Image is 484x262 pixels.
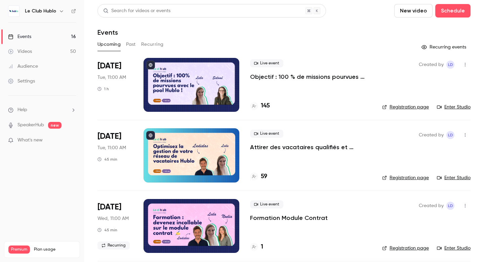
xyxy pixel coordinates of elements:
[382,104,429,110] a: Registration page
[250,214,328,222] a: Formation Module Contrat
[97,28,118,36] h1: Events
[8,63,38,70] div: Audience
[419,202,444,210] span: Created by
[8,106,76,113] li: help-dropdown-opener
[250,200,283,208] span: Live event
[437,174,471,181] a: Enter Studio
[250,59,283,67] span: Live event
[250,143,371,151] a: Attirer des vacataires qualifiés et engagez votre réseau existant
[97,58,133,112] div: Oct 7 Tue, 11:00 AM (Europe/Paris)
[97,128,133,182] div: Oct 14 Tue, 11:00 AM (Europe/Paris)
[261,172,267,181] h4: 59
[8,78,35,85] div: Settings
[382,245,429,252] a: Registration page
[97,157,117,162] div: 45 min
[435,4,471,18] button: Schedule
[250,101,270,110] a: 145
[261,101,270,110] h4: 145
[437,104,471,110] a: Enter Studio
[446,131,454,139] span: Leila Domec
[141,39,164,50] button: Recurring
[8,6,19,17] img: Le Club Hublo
[97,144,126,151] span: Tue, 11:00 AM
[103,7,170,14] div: Search for videos or events
[448,202,453,210] span: LD
[419,131,444,139] span: Created by
[448,61,453,69] span: LD
[382,174,429,181] a: Registration page
[97,241,130,250] span: Recurring
[126,39,136,50] button: Past
[394,4,433,18] button: New video
[418,42,471,53] button: Recurring events
[419,61,444,69] span: Created by
[17,106,27,113] span: Help
[8,33,31,40] div: Events
[97,215,129,222] span: Wed, 11:00 AM
[17,137,43,144] span: What's new
[250,172,267,181] a: 59
[48,122,62,129] span: new
[250,73,371,81] a: Objectif : 100 % de missions pourvues avec le pool Hublo !
[34,247,76,252] span: Plan usage
[8,245,30,254] span: Premium
[25,8,56,14] h6: Le Club Hublo
[261,242,263,252] h4: 1
[97,74,126,81] span: Tue, 11:00 AM
[97,227,117,233] div: 45 min
[17,122,44,129] a: SpeakerHub
[97,199,133,253] div: Oct 15 Wed, 11:00 AM (Europe/Paris)
[437,245,471,252] a: Enter Studio
[97,39,121,50] button: Upcoming
[97,61,121,71] span: [DATE]
[250,130,283,138] span: Live event
[97,131,121,142] span: [DATE]
[97,202,121,212] span: [DATE]
[446,202,454,210] span: Leila Domec
[448,131,453,139] span: LD
[446,61,454,69] span: Leila Domec
[8,48,32,55] div: Videos
[97,86,109,92] div: 1 h
[250,242,263,252] a: 1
